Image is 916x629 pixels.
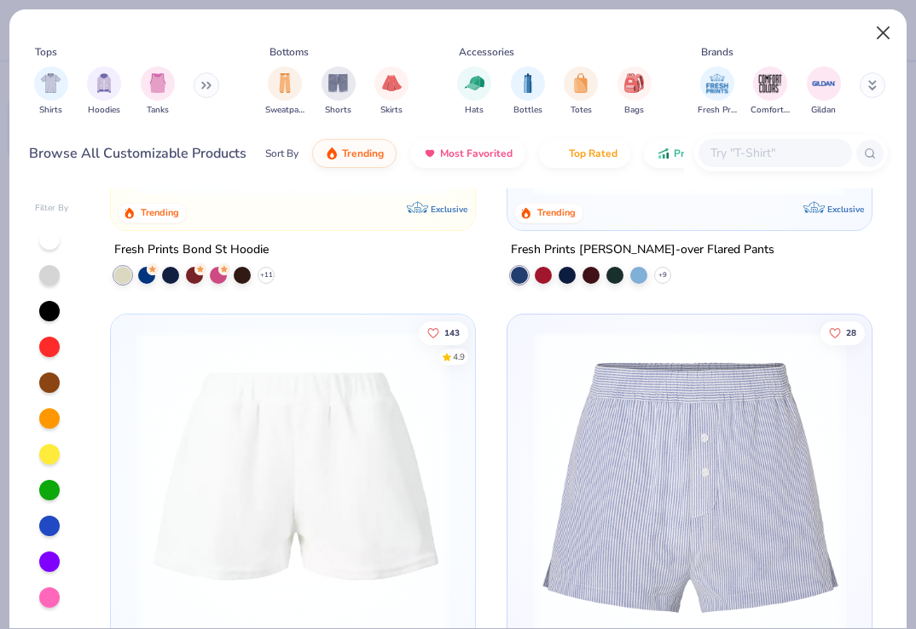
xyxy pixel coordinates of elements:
span: Totes [571,104,592,117]
button: filter button [322,66,356,117]
img: trending.gif [325,147,339,160]
button: filter button [457,66,491,117]
div: Brands [701,44,733,60]
button: filter button [751,66,790,117]
span: Hoodies [88,104,120,117]
span: Exclusive [431,203,467,214]
div: filter for Shirts [34,66,68,117]
button: Price [644,139,711,168]
img: Tanks Image [148,73,167,93]
img: Totes Image [571,73,590,93]
div: Filter By [35,202,69,215]
button: Top Rated [539,139,630,168]
button: filter button [807,66,841,117]
button: Like [820,320,865,344]
div: Bottoms [270,44,309,60]
button: filter button [34,66,68,117]
span: Skirts [380,104,403,117]
div: filter for Tanks [141,66,175,117]
span: Price [674,147,699,160]
input: Try "T-Shirt" [709,143,840,163]
span: + 11 [260,269,273,280]
div: filter for Sweatpants [265,66,304,117]
button: filter button [511,66,545,117]
div: filter for Skirts [374,66,409,117]
div: filter for Gildan [807,66,841,117]
div: filter for Fresh Prints [698,66,737,117]
img: Gildan Image [811,71,837,96]
span: Sweatpants [265,104,304,117]
div: filter for Bags [617,66,652,117]
img: Fresh Prints Image [704,71,730,96]
button: filter button [87,66,121,117]
span: Comfort Colors [751,104,790,117]
div: Browse All Customizable Products [29,143,246,164]
button: Most Favorited [410,139,525,168]
span: Exclusive [826,203,863,214]
div: filter for Hoodies [87,66,121,117]
span: 143 [444,328,460,337]
button: Trending [312,139,397,168]
button: Like [419,320,468,344]
img: TopRated.gif [552,147,565,160]
img: Shorts Image [328,73,348,93]
span: Trending [342,147,384,160]
span: Tanks [147,104,169,117]
button: Close [867,17,900,49]
button: filter button [141,66,175,117]
div: Accessories [459,44,514,60]
span: Shorts [325,104,351,117]
img: Hoodies Image [95,73,113,93]
span: Hats [465,104,484,117]
button: filter button [698,66,737,117]
img: Bags Image [624,73,643,93]
div: filter for Shorts [322,66,356,117]
button: filter button [265,66,304,117]
div: filter for Bottles [511,66,545,117]
span: Fresh Prints [698,104,737,117]
img: most_fav.gif [423,147,437,160]
div: Sort By [265,146,299,161]
span: 28 [846,328,856,337]
span: Top Rated [569,147,617,160]
img: Bottles Image [519,73,537,93]
span: Shirts [39,104,62,117]
img: Comfort Colors Image [757,71,783,96]
span: + 9 [658,269,667,280]
button: filter button [564,66,598,117]
button: filter button [374,66,409,117]
img: Skirts Image [382,73,402,93]
div: 4.9 [453,350,465,363]
span: Bags [624,104,644,117]
div: Tops [35,44,57,60]
div: Fresh Prints Bond St Hoodie [114,239,269,260]
img: Hats Image [465,73,484,93]
span: Bottles [513,104,542,117]
span: Most Favorited [440,147,513,160]
div: Fresh Prints [PERSON_NAME]-over Flared Pants [511,239,774,260]
span: Gildan [811,104,836,117]
button: filter button [617,66,652,117]
div: filter for Totes [564,66,598,117]
img: Sweatpants Image [275,73,294,93]
div: filter for Comfort Colors [751,66,790,117]
div: filter for Hats [457,66,491,117]
img: Shirts Image [41,73,61,93]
